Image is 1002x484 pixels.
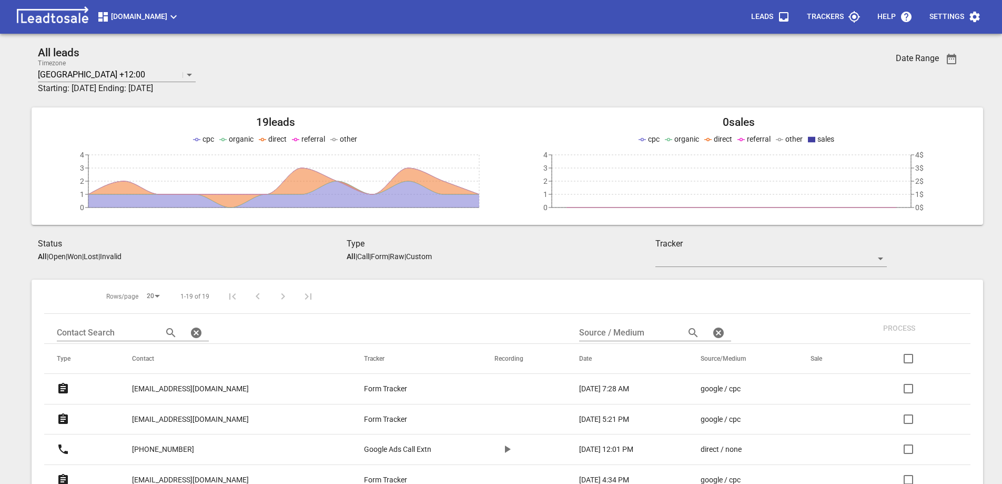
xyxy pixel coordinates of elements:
p: [GEOGRAPHIC_DATA] +12:00 [38,68,145,81]
p: [PHONE_NUMBER] [132,444,194,455]
h3: Starting: [DATE] Ending: [DATE] [38,82,809,95]
tspan: 0 [543,203,548,212]
th: Type [44,344,119,374]
p: Custom [406,252,432,261]
tspan: 2 [543,177,548,185]
svg: Form [57,413,69,426]
a: Google Ads Call Extn [364,444,452,455]
span: sales [817,135,834,143]
tspan: 0 [80,203,84,212]
span: 1-19 of 19 [180,292,209,301]
span: organic [229,135,254,143]
span: | [388,252,390,261]
label: Timezone [38,60,66,66]
p: Lost [84,252,98,261]
span: | [47,252,48,261]
p: Form [371,252,388,261]
p: Trackers [807,12,844,22]
span: direct [714,135,732,143]
p: [DATE] 7:28 AM [579,383,629,394]
p: google / cpc [701,383,741,394]
tspan: 3$ [915,164,924,172]
p: Call [357,252,369,261]
tspan: 0$ [915,203,924,212]
span: | [369,252,371,261]
span: referral [747,135,771,143]
tspan: 2$ [915,177,924,185]
a: Form Tracker [364,383,452,394]
a: google / cpc [701,383,768,394]
tspan: 3 [80,164,84,172]
span: organic [674,135,699,143]
span: other [340,135,357,143]
a: [DATE] 7:28 AM [579,383,659,394]
th: Date [566,344,688,374]
a: direct / none [701,444,768,455]
th: Source/Medium [688,344,798,374]
h3: Date Range [896,53,939,63]
svg: Call [57,443,69,456]
tspan: 1 [543,190,548,199]
span: cpc [648,135,660,143]
span: | [66,252,67,261]
aside: All [347,252,356,261]
h2: 0 sales [508,116,971,129]
p: Form Tracker [364,383,407,394]
span: | [356,252,357,261]
h2: 19 leads [44,116,508,129]
p: [EMAIL_ADDRESS][DOMAIN_NAME] [132,383,249,394]
p: [DATE] 5:21 PM [579,414,629,425]
span: Rows/page [106,292,138,301]
img: logo [13,6,93,27]
p: Settings [929,12,964,22]
h3: Tracker [655,238,887,250]
p: [DATE] 12:01 PM [579,444,633,455]
span: [DOMAIN_NAME] [97,11,180,23]
h2: All leads [38,46,809,60]
span: direct [268,135,287,143]
a: Form Tracker [364,414,452,425]
p: Google Ads Call Extn [364,444,431,455]
aside: All [38,252,47,261]
svg: Form [57,382,69,395]
tspan: 1$ [915,190,924,199]
p: Open [48,252,66,261]
tspan: 4 [543,151,548,159]
tspan: 3 [543,164,548,172]
button: Date Range [939,46,964,72]
a: [EMAIL_ADDRESS][DOMAIN_NAME] [132,407,249,432]
a: [DATE] 12:01 PM [579,444,659,455]
p: Help [877,12,896,22]
a: [DATE] 5:21 PM [579,414,659,425]
tspan: 2 [80,177,84,185]
p: Leads [751,12,773,22]
th: Tracker [351,344,482,374]
a: google / cpc [701,414,768,425]
h3: Type [347,238,655,250]
th: Contact [119,344,351,374]
p: Form Tracker [364,414,407,425]
span: cpc [203,135,214,143]
tspan: 4 [80,151,84,159]
div: 20 [143,289,164,303]
button: [DOMAIN_NAME] [93,6,184,27]
tspan: 1 [80,190,84,199]
a: [EMAIL_ADDRESS][DOMAIN_NAME] [132,376,249,402]
span: | [404,252,406,261]
span: referral [301,135,325,143]
p: Raw [390,252,404,261]
th: Sale [798,344,862,374]
h3: Status [38,238,347,250]
p: Invalid [100,252,122,261]
span: | [82,252,84,261]
tspan: 4$ [915,151,924,159]
p: direct / none [701,444,742,455]
th: Recording [482,344,566,374]
span: other [785,135,803,143]
a: [PHONE_NUMBER] [132,437,194,462]
p: Won [67,252,82,261]
span: | [98,252,100,261]
p: [EMAIL_ADDRESS][DOMAIN_NAME] [132,414,249,425]
p: google / cpc [701,414,741,425]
